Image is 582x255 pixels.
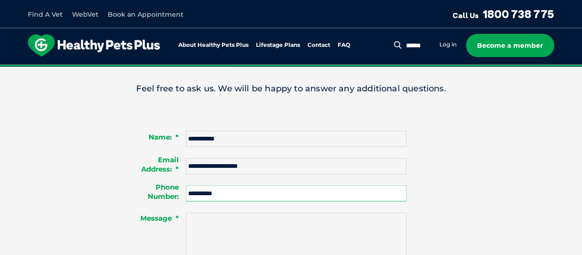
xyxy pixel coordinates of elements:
[131,183,186,201] label: Phone Number:
[28,34,160,57] img: hpp-logo
[466,34,554,57] a: Become a member
[307,42,330,48] a: Contact
[131,155,186,173] label: Email Address:
[452,7,554,21] a: Call Us1800 738 775
[452,11,479,20] span: Call Us
[439,41,457,48] a: Log in
[108,10,183,19] a: Book an Appointment
[392,40,404,50] button: Search
[256,42,300,48] a: Lifestage Plans
[28,10,63,19] a: Find A Vet
[72,10,98,19] a: WebVet
[178,42,248,48] a: About Healthy Pets Plus
[131,209,186,223] label: Message
[118,65,464,73] span: Proactive, preventative wellness program designed to keep your pet healthier and happier for longer
[131,133,186,142] label: Name:
[131,83,451,95] p: Feel free to ask us. We will be happy to answer any additional questions.
[338,42,350,48] a: FAQ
